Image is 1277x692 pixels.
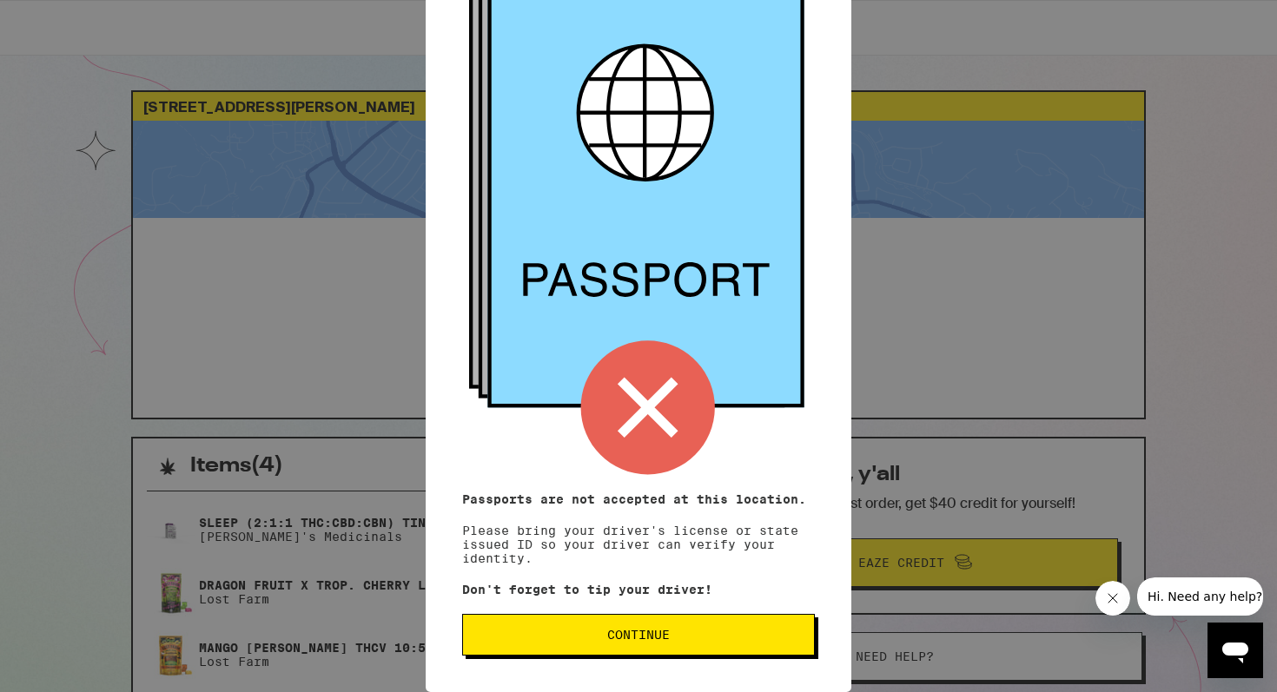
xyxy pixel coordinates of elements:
iframe: Close message [1095,581,1130,616]
span: Continue [607,629,670,641]
button: Continue [462,614,815,656]
p: Please bring your driver's license or state issued ID so your driver can verify your identity. [462,492,815,565]
iframe: Message from company [1137,577,1263,616]
p: Passports are not accepted at this location. [462,492,815,506]
iframe: Button to launch messaging window [1208,623,1263,678]
p: Don't forget to tip your driver! [462,583,815,596]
